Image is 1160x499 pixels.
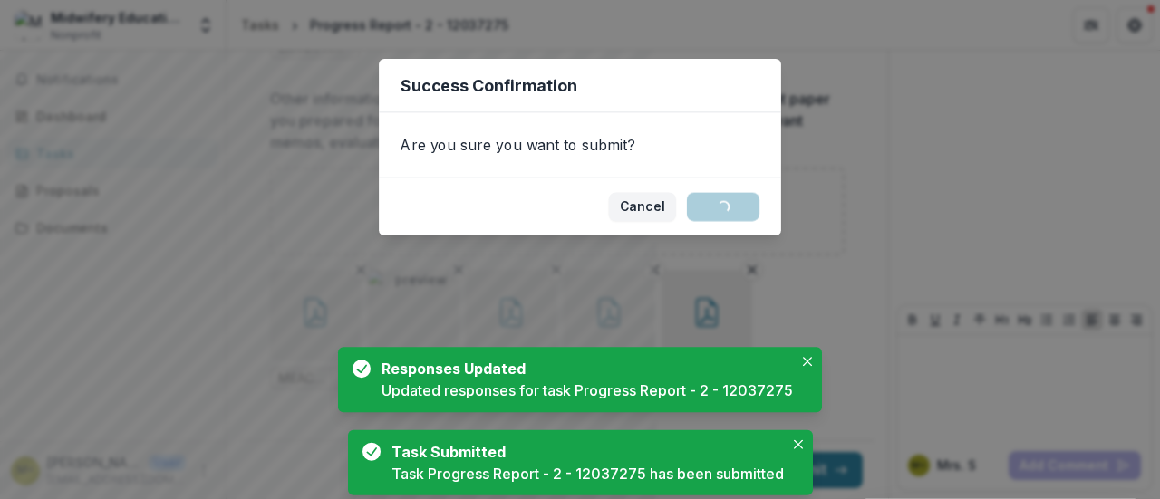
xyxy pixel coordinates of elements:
button: Cancel [609,193,676,222]
div: Updated responses for task Progress Report - 2 - 12037275 [382,379,793,401]
div: Task Submitted [391,441,777,463]
div: Responses Updated [382,358,786,379]
button: Close [788,434,809,456]
button: Close [797,350,818,372]
div: Task Progress Report - 2 - 12037275 has been submitted [391,463,784,485]
header: Success Confirmation [379,59,781,112]
div: Are you sure you want to submit? [379,112,781,177]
